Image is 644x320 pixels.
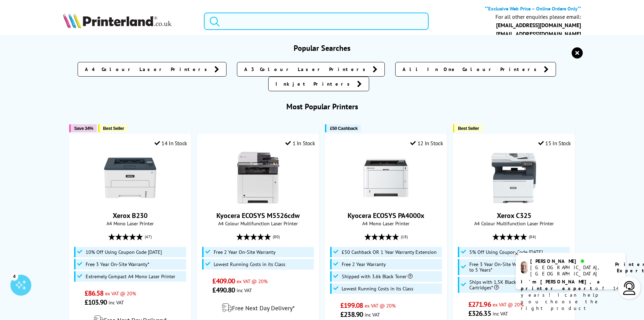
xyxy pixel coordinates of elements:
[342,249,437,255] span: £50 Cashback OR 1 Year Warranty Extension
[268,77,369,91] a: Inkjet Printers
[104,198,156,205] a: Xerox B230
[403,66,540,73] span: All In One Colour Printers
[453,124,483,132] button: Best Seller
[105,290,136,297] span: ex VAT @ 20%
[493,301,524,308] span: ex VAT @ 20%
[98,124,128,132] button: Best Seller
[273,230,280,243] span: (80)
[469,262,568,273] span: Free 3 Year On-Site Warranty and Extend up to 5 Years*
[497,211,531,220] a: Xerox C325
[469,249,543,255] span: 5% Off Using Coupon Code [DATE]
[86,274,175,279] span: Extremely Compact A4 Mono Laser Printer
[212,286,235,295] span: £490.80
[212,276,235,286] span: £409.00
[395,62,556,77] a: All In One Colour Printers
[365,311,380,318] span: inc VAT
[86,249,162,255] span: 10% Off Using Coupon Code [DATE]
[360,152,412,204] img: Kyocera ECOSYS PA4000x
[237,287,252,294] span: inc VAT
[496,30,581,37] a: [EMAIL_ADDRESS][DOMAIN_NAME]
[530,258,606,264] div: [PERSON_NAME]
[485,5,581,12] b: **Exclusive Web Price – Online Orders Only**
[325,124,361,132] button: £50 Cashback
[493,310,508,317] span: inc VAT
[329,220,443,227] span: A4 Mono Laser Printer
[488,198,540,205] a: Xerox C325
[538,140,571,147] div: 15 In Stock
[237,278,268,284] span: ex VAT @ 20%
[521,279,620,312] p: of 14 years! I can help you choose the right product
[109,299,124,306] span: inc VAT
[63,13,195,30] a: Printerland Logo
[496,22,581,29] a: [EMAIL_ADDRESS][DOMAIN_NAME]
[401,230,408,243] span: (18)
[85,66,211,73] span: A4 Colour Laser Printers
[468,300,491,309] span: £271.96
[468,309,491,318] span: £326.35
[340,310,363,319] span: £238.90
[86,262,149,267] span: Free 3 Year On-Site Warranty*
[201,298,315,318] div: modal_delivery
[330,126,357,131] span: £50 Cashback
[154,140,187,147] div: 14 In Stock
[365,302,396,309] span: ex VAT @ 20%
[244,66,369,73] span: A3 Colour Laser Printers
[488,152,540,204] img: Xerox C325
[73,220,187,227] span: A4 Mono Laser Printer
[348,211,424,220] a: Kyocera ECOSYS PA4000x
[201,220,315,227] span: A4 Colour Multifunction Laser Printer
[360,198,412,205] a: Kyocera ECOSYS PA4000x
[276,80,353,87] span: Inkjet Printers
[342,274,413,279] span: Shipped with 3.6k Black Toner
[63,13,172,28] img: Printerland Logo
[495,14,581,20] div: For all other enquiries please email:
[216,211,300,220] a: Kyocera ECOSYS M5526cdw
[103,126,124,131] span: Best Seller
[530,264,606,277] div: [GEOGRAPHIC_DATA], [GEOGRAPHIC_DATA]
[285,140,315,147] div: 1 In Stock
[63,43,581,53] h3: Popular Searches
[69,124,97,132] button: Save 34%
[204,13,429,30] input: Search product or brand
[232,152,284,204] img: Kyocera ECOSYS M5526cdw
[63,102,581,111] h3: Most Popular Printers
[340,301,363,310] span: £199.08
[457,220,571,227] span: A4 Colour Multifunction Laser Printer
[10,272,18,280] div: 4
[342,262,386,267] span: Free 2 Year Warranty
[342,286,413,291] span: Lowest Running Costs in its Class
[85,298,107,307] span: £103.90
[410,140,443,147] div: 12 In Stock
[145,230,152,243] span: (47)
[521,262,527,274] img: ashley-livechat.png
[214,262,285,267] span: Lowest Running Costs in its Class
[521,279,602,291] b: I'm [PERSON_NAME], a printer expert
[622,281,636,295] img: user-headset-light.svg
[232,198,284,205] a: Kyocera ECOSYS M5526cdw
[237,62,385,77] a: A3 Colour Laser Printers
[78,62,226,77] a: A4 Colour Laser Printers
[104,152,156,204] img: Xerox B230
[458,126,479,131] span: Best Seller
[529,230,536,243] span: (84)
[214,249,276,255] span: Free 2 Year On-Site Warranty
[74,126,93,131] span: Save 34%
[85,289,104,298] span: £86.58
[469,279,568,290] span: Ships with 1.5K Black and 1K CMY Toner Cartridges*
[113,211,148,220] a: Xerox B230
